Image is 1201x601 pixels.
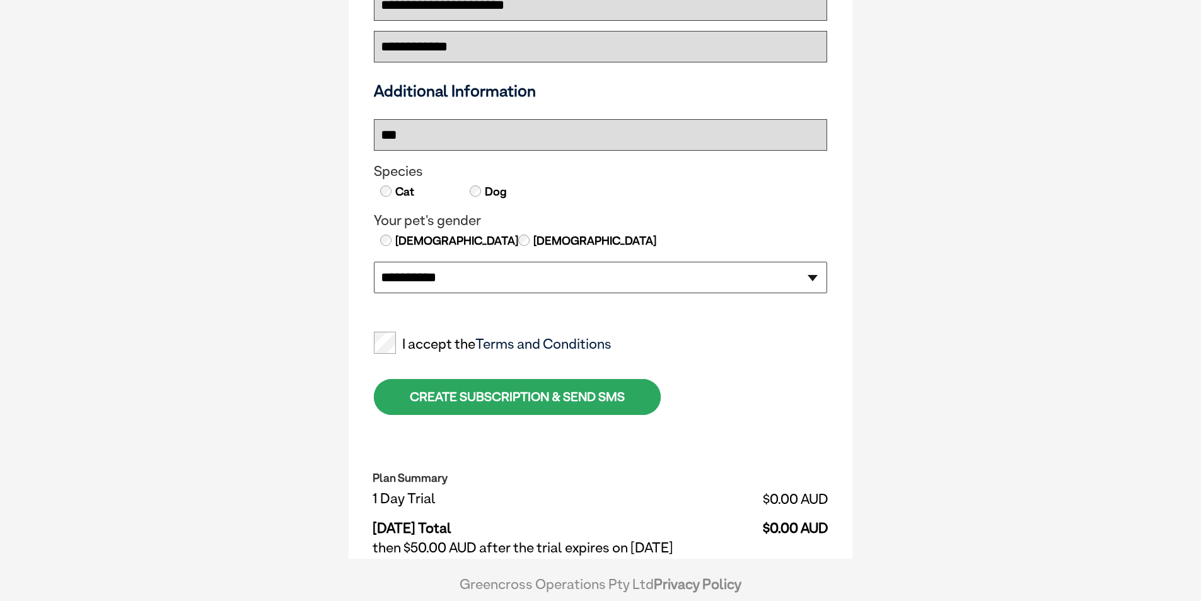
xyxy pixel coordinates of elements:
[374,332,396,354] input: I accept theTerms and Conditions
[374,336,612,353] label: I accept the
[374,379,661,415] div: CREATE SUBSCRIPTION & SEND SMS
[369,81,832,100] h3: Additional Information
[374,163,827,180] legend: Species
[373,472,828,484] h2: Plan Summary
[620,510,828,537] td: $0.00 AUD
[373,487,620,510] td: 1 Day Trial
[373,537,828,559] td: then $50.00 AUD after the trial expires on [DATE]
[475,336,612,352] a: Terms and Conditions
[654,576,741,592] a: Privacy Policy
[374,213,827,229] legend: Your pet's gender
[373,510,620,537] td: [DATE] Total
[620,487,828,510] td: $0.00 AUD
